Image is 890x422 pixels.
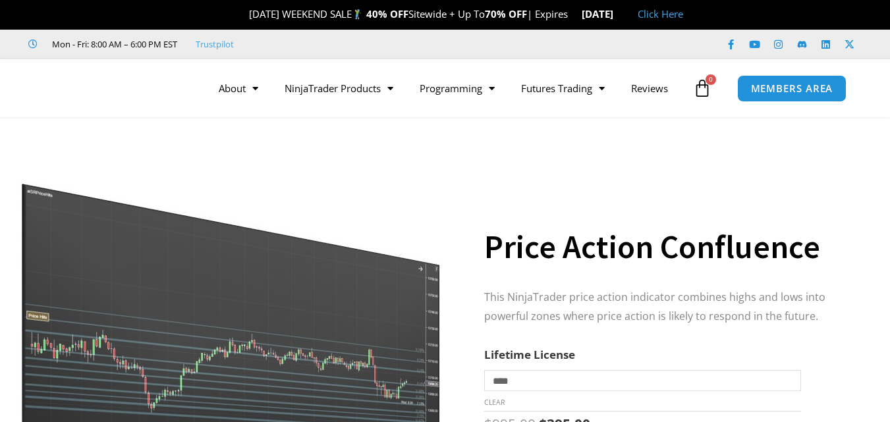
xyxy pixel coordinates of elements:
a: MEMBERS AREA [737,75,847,102]
img: 🏌️‍♂️ [352,9,362,19]
strong: 70% OFF [485,7,527,20]
strong: [DATE] [582,7,625,20]
a: NinjaTrader Products [271,73,406,103]
a: Reviews [618,73,681,103]
nav: Menu [206,73,690,103]
span: [DATE] WEEKEND SALE Sitewide + Up To | Expires [235,7,581,20]
a: Clear options [484,398,505,407]
span: MEMBERS AREA [751,84,833,93]
img: LogoAI | Affordable Indicators – NinjaTrader [36,65,178,112]
a: Trustpilot [196,36,234,52]
h1: Price Action Confluence [484,224,857,270]
a: Futures Trading [508,73,618,103]
img: 🎉 [238,9,248,19]
label: Lifetime License [484,347,575,362]
img: 🏭 [614,9,624,19]
a: Click Here [638,7,683,20]
strong: 40% OFF [366,7,408,20]
span: This NinjaTrader price action indicator combines highs and lows into powerful zones where price a... [484,290,825,323]
span: 0 [706,74,716,85]
img: ⌛ [569,9,578,19]
a: 0 [673,69,731,107]
span: Mon - Fri: 8:00 AM – 6:00 PM EST [49,36,177,52]
a: About [206,73,271,103]
a: Programming [406,73,508,103]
